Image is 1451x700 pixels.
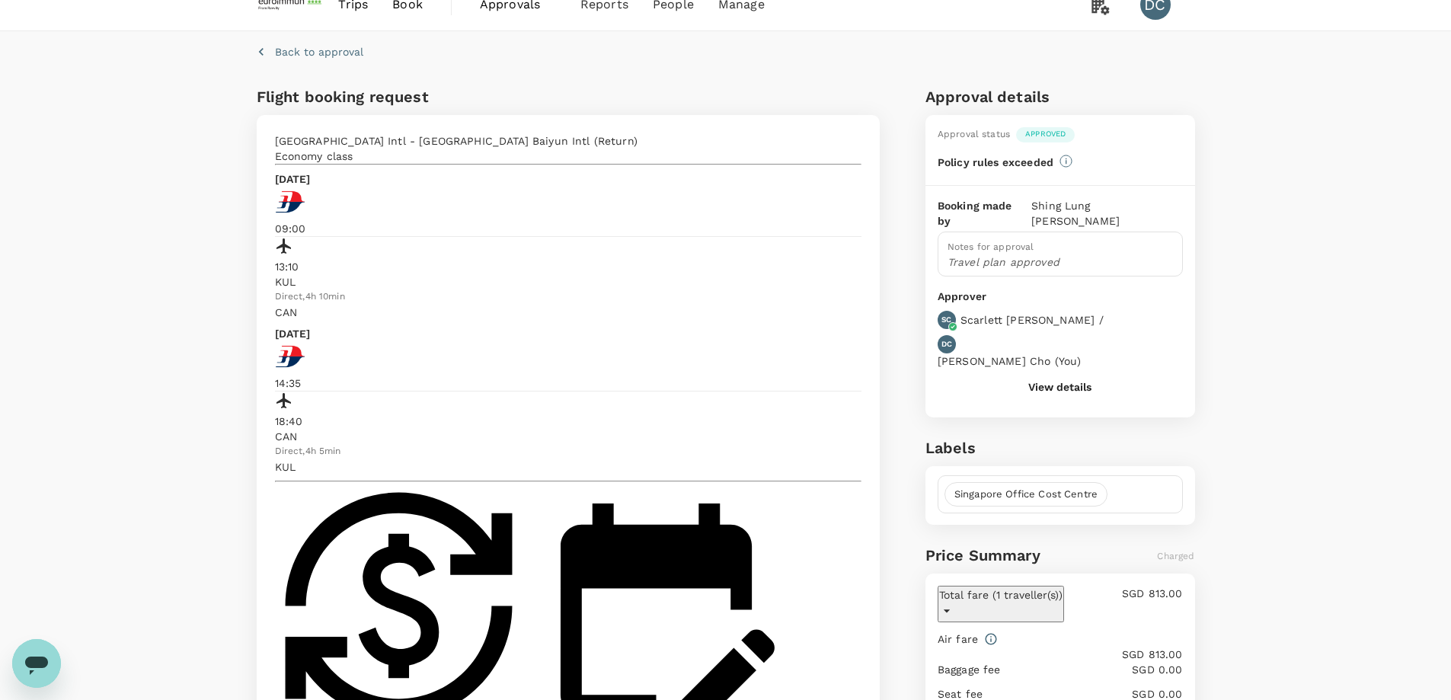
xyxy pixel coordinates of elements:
[948,254,1173,270] p: Travel plan approved
[938,647,1183,662] p: SGD 813.00
[948,241,1034,252] span: Notes for approval
[275,171,311,187] p: [DATE]
[925,85,1195,109] h6: Approval details
[275,376,862,391] p: 14:35
[1028,381,1091,393] button: View details
[938,662,1001,677] p: Baggage fee
[275,289,862,305] div: Direct , 4h 10min
[1099,312,1104,328] p: /
[960,312,1095,328] p: Scarlett [PERSON_NAME]
[925,543,1040,567] h6: Price Summary
[941,315,951,325] p: SC
[275,259,862,274] p: 13:10
[275,221,862,236] p: 09:00
[257,44,363,59] button: Back to approval
[925,436,1195,460] h6: Labels
[275,44,363,59] p: Back to approval
[257,85,565,109] h6: Flight booking request
[12,639,61,688] iframe: Button to launch messaging window
[275,326,311,341] p: [DATE]
[938,198,1031,229] p: Booking made by
[1031,198,1182,229] p: Shing Lung [PERSON_NAME]
[275,444,862,459] div: Direct , 4h 5min
[938,631,978,647] p: Air fare
[941,339,952,350] p: DC
[945,487,1107,502] span: Singapore Office Cost Centre
[1157,551,1194,561] span: Charged
[275,414,862,429] p: 18:40
[1016,129,1075,139] span: Approved
[1007,662,1183,677] p: SGD 0.00
[275,149,862,164] p: Economy class
[275,341,305,372] img: MH
[938,155,1053,170] p: Policy rules exceeded
[1064,586,1183,622] p: SGD 813.00
[939,587,1063,603] p: Total fare (1 traveller(s))
[938,127,1010,142] div: Approval status
[275,305,862,320] p: CAN
[938,353,1081,369] p: [PERSON_NAME] Cho ( You )
[275,459,862,475] p: KUL
[275,429,862,444] p: CAN
[275,274,862,289] p: KUL
[938,586,1064,622] button: Total fare (1 traveller(s))
[938,289,1183,305] p: Approver
[275,133,862,149] p: [GEOGRAPHIC_DATA] Intl - [GEOGRAPHIC_DATA] Baiyun Intl (Return)
[275,187,305,217] img: MH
